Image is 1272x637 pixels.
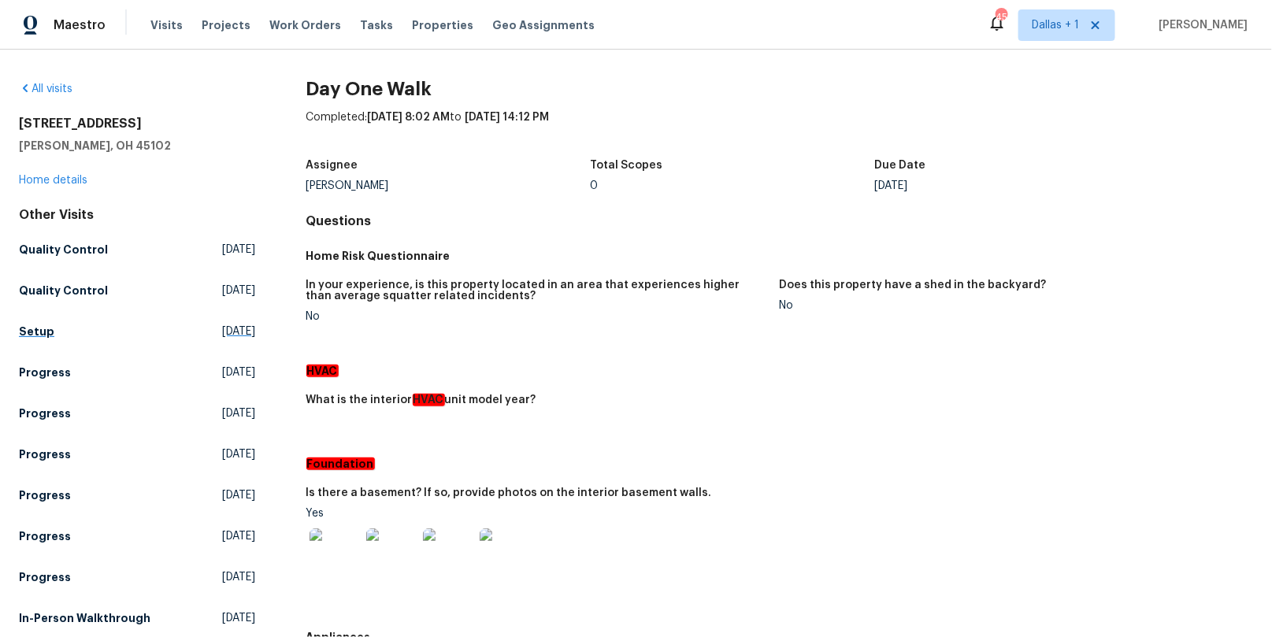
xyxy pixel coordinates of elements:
[492,17,595,33] span: Geo Assignments
[874,160,925,171] h5: Due Date
[19,446,71,462] h5: Progress
[306,487,712,498] h5: Is there a basement? If so, provide photos on the interior basement walls.
[306,280,767,302] h5: In your experience, is this property located in an area that experiences higher than average squa...
[223,487,256,503] span: [DATE]
[306,248,1253,264] h5: Home Risk Questionnaire
[306,457,375,470] em: Foundation
[19,138,256,154] h5: [PERSON_NAME], OH 45102
[269,17,341,33] span: Work Orders
[412,17,473,33] span: Properties
[202,17,250,33] span: Projects
[223,365,256,380] span: [DATE]
[19,317,256,346] a: Setup[DATE]
[590,160,662,171] h5: Total Scopes
[19,207,256,223] div: Other Visits
[19,440,256,468] a: Progress[DATE]
[19,365,71,380] h5: Progress
[19,528,71,544] h5: Progress
[150,17,183,33] span: Visits
[223,528,256,544] span: [DATE]
[19,406,71,421] h5: Progress
[306,109,1253,150] div: Completed: to
[780,300,1240,311] div: No
[19,235,256,264] a: Quality Control[DATE]
[19,175,87,186] a: Home details
[996,9,1007,25] div: 45
[19,242,108,257] h5: Quality Control
[223,406,256,421] span: [DATE]
[223,610,256,626] span: [DATE]
[223,324,256,339] span: [DATE]
[19,116,256,131] h2: [STREET_ADDRESS]
[874,180,1159,191] div: [DATE]
[465,112,550,123] span: [DATE] 14:12 PM
[19,563,256,591] a: Progress[DATE]
[54,17,106,33] span: Maestro
[306,311,767,322] div: No
[590,180,874,191] div: 0
[19,358,256,387] a: Progress[DATE]
[19,399,256,428] a: Progress[DATE]
[306,365,339,377] em: HVAC
[19,83,72,94] a: All visits
[19,522,256,550] a: Progress[DATE]
[306,180,591,191] div: [PERSON_NAME]
[1153,17,1248,33] span: [PERSON_NAME]
[19,487,71,503] h5: Progress
[780,280,1047,291] h5: Does this property have a shed in the backyard?
[19,481,256,509] a: Progress[DATE]
[306,160,358,171] h5: Assignee
[223,242,256,257] span: [DATE]
[306,81,1253,97] h2: Day One Walk
[19,283,108,298] h5: Quality Control
[360,20,393,31] span: Tasks
[19,569,71,585] h5: Progress
[19,610,150,626] h5: In-Person Walkthrough
[223,446,256,462] span: [DATE]
[306,508,767,588] div: Yes
[19,276,256,305] a: Quality Control[DATE]
[223,569,256,585] span: [DATE]
[223,283,256,298] span: [DATE]
[1032,17,1079,33] span: Dallas + 1
[306,394,536,406] h5: What is the interior unit model year?
[368,112,451,123] span: [DATE] 8:02 AM
[413,394,445,406] em: HVAC
[19,604,256,632] a: In-Person Walkthrough[DATE]
[19,324,54,339] h5: Setup
[306,213,1253,229] h4: Questions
